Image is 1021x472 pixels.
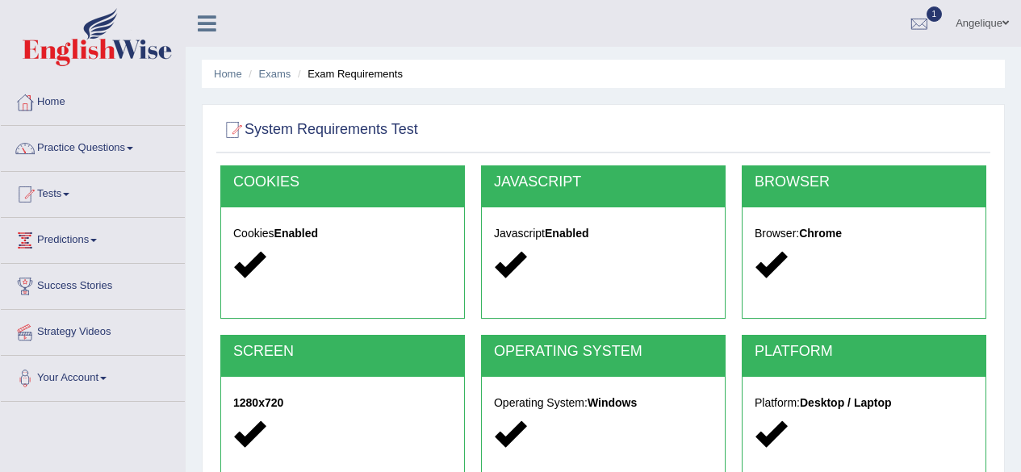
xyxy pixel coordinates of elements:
[755,397,973,409] h5: Platform:
[1,264,185,304] a: Success Stories
[1,310,185,350] a: Strategy Videos
[1,80,185,120] a: Home
[494,344,713,360] h2: OPERATING SYSTEM
[233,228,452,240] h5: Cookies
[259,68,291,80] a: Exams
[1,218,185,258] a: Predictions
[800,396,892,409] strong: Desktop / Laptop
[1,172,185,212] a: Tests
[799,227,842,240] strong: Chrome
[494,228,713,240] h5: Javascript
[233,344,452,360] h2: SCREEN
[588,396,637,409] strong: Windows
[755,228,973,240] h5: Browser:
[755,174,973,190] h2: BROWSER
[545,227,588,240] strong: Enabled
[274,227,318,240] strong: Enabled
[1,356,185,396] a: Your Account
[220,118,418,142] h2: System Requirements Test
[214,68,242,80] a: Home
[494,397,713,409] h5: Operating System:
[294,66,403,81] li: Exam Requirements
[233,396,283,409] strong: 1280x720
[1,126,185,166] a: Practice Questions
[755,344,973,360] h2: PLATFORM
[494,174,713,190] h2: JAVASCRIPT
[233,174,452,190] h2: COOKIES
[927,6,943,22] span: 1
